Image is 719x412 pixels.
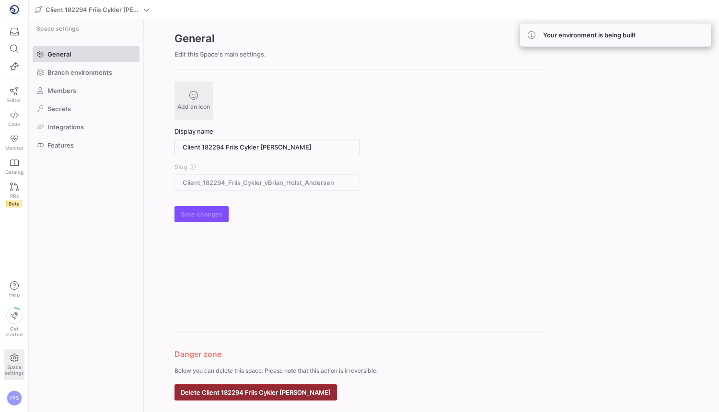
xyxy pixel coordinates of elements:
[7,97,21,103] span: Editor
[47,141,74,149] span: Features
[4,349,24,380] a: Spacesettings
[4,277,24,302] button: Help
[174,163,187,171] span: Slug
[47,105,71,113] span: Secrets
[174,127,213,135] span: Display name
[8,292,20,298] span: Help
[10,5,19,14] img: https://storage.googleapis.com/y42-prod-data-exchange/images/yakPloC5i6AioCi4fIczWrDfRkcT4LKn1FCT...
[174,348,545,360] h3: Danger zone
[174,50,545,58] div: Edit this Space's main settings.
[174,31,545,46] h2: General
[4,107,24,131] a: Code
[4,179,24,211] a: PRsBeta
[33,64,139,80] a: Branch environments
[47,50,71,58] span: General
[6,326,23,337] span: Get started
[47,87,76,94] span: Members
[4,388,24,408] button: YPS
[6,200,22,207] span: Beta
[46,6,141,13] span: Client 182294 Friis Cykler [PERSON_NAME]
[5,145,23,151] span: Monitor
[33,82,139,99] a: Members
[33,3,152,16] button: Client 182294 Friis Cykler [PERSON_NAME]
[174,384,337,401] button: Delete Client 182294 Friis Cykler [PERSON_NAME]
[5,169,23,175] span: Catalog
[4,155,24,179] a: Catalog
[4,83,24,107] a: Editor
[174,367,545,374] p: Below you can delete this space. Please note that this action is irreversible.
[33,119,139,135] a: Integrations
[177,103,210,110] span: Add an icon
[8,121,20,127] span: Code
[33,137,139,153] a: Features
[181,389,331,396] span: Delete Client 182294 Friis Cykler [PERSON_NAME]
[4,304,24,341] button: Getstarted
[5,364,23,376] span: Space settings
[33,101,139,117] a: Secrets
[543,31,636,39] span: Your environment is being built
[4,131,24,155] a: Monitor
[47,69,112,76] span: Branch environments
[7,390,22,406] div: YPS
[33,46,139,62] a: General
[4,1,24,18] a: https://storage.googleapis.com/y42-prod-data-exchange/images/yakPloC5i6AioCi4fIczWrDfRkcT4LKn1FCT...
[47,123,84,131] span: Integrations
[10,193,19,199] span: PRs
[36,25,79,32] span: Space settings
